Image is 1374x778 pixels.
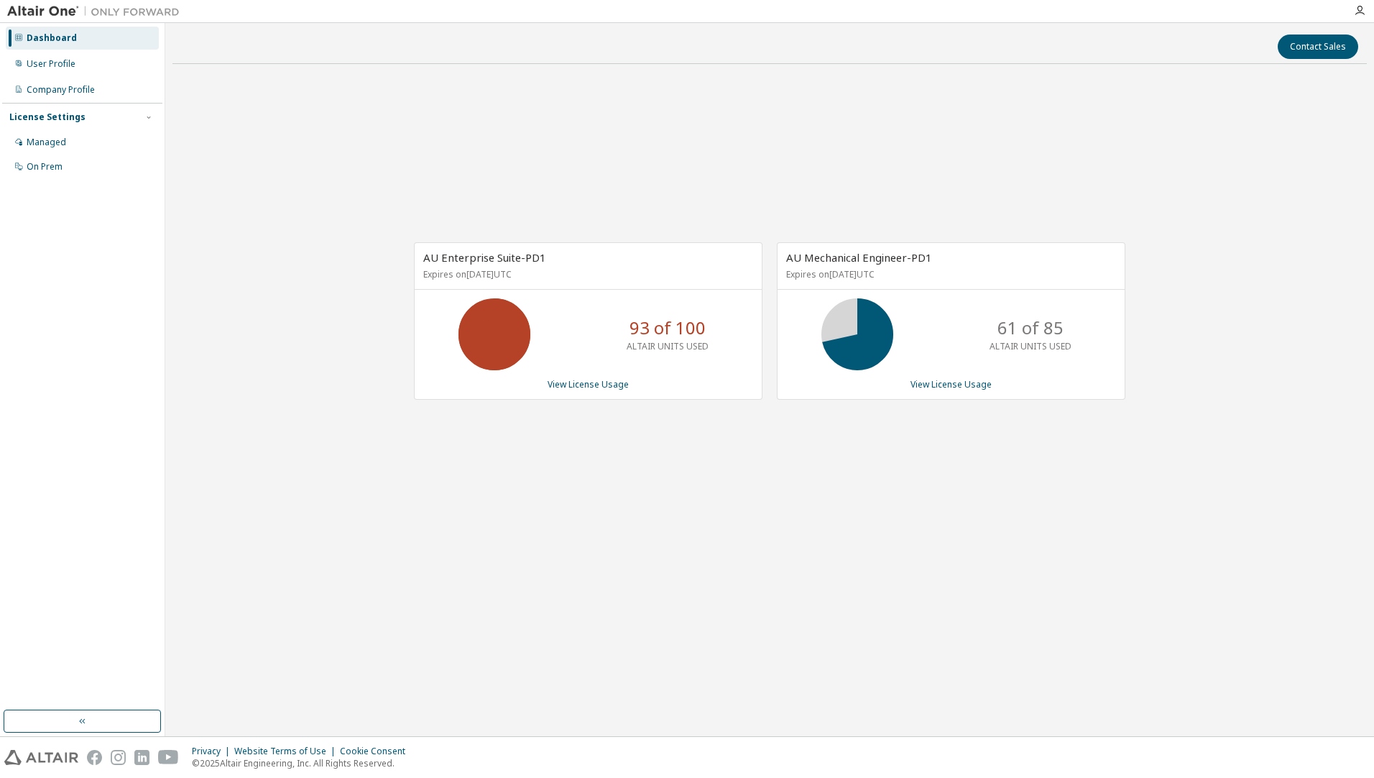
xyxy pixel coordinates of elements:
p: ALTAIR UNITS USED [627,340,709,352]
div: License Settings [9,111,86,123]
img: Altair One [7,4,187,19]
img: altair_logo.svg [4,750,78,765]
p: Expires on [DATE] UTC [786,268,1112,280]
div: Cookie Consent [340,746,414,757]
p: © 2025 Altair Engineering, Inc. All Rights Reserved. [192,757,414,769]
p: Expires on [DATE] UTC [423,268,750,280]
div: Website Terms of Use [234,746,340,757]
a: View License Usage [548,378,629,390]
img: facebook.svg [87,750,102,765]
span: AU Enterprise Suite-PD1 [423,250,546,265]
div: On Prem [27,161,63,173]
span: AU Mechanical Engineer-PD1 [786,250,932,265]
img: instagram.svg [111,750,126,765]
a: View License Usage [910,378,992,390]
div: User Profile [27,58,75,70]
div: Dashboard [27,32,77,44]
p: 93 of 100 [630,316,706,340]
div: Privacy [192,746,234,757]
img: youtube.svg [158,750,179,765]
button: Contact Sales [1278,35,1358,59]
img: linkedin.svg [134,750,149,765]
div: Company Profile [27,84,95,96]
p: 61 of 85 [997,316,1064,340]
div: Managed [27,137,66,148]
p: ALTAIR UNITS USED [990,340,1071,352]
